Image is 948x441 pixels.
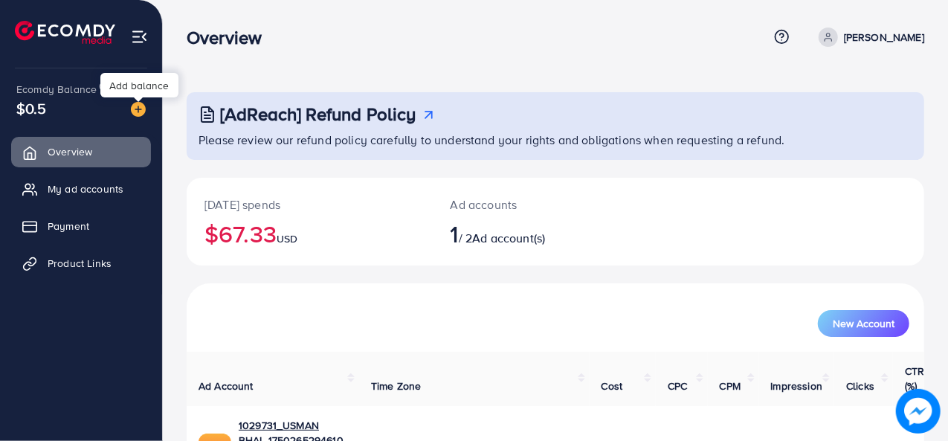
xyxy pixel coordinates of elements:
[813,28,924,47] a: [PERSON_NAME]
[720,379,741,393] span: CPM
[48,144,92,159] span: Overview
[451,219,599,248] h2: / 2
[451,216,459,251] span: 1
[371,379,421,393] span: Time Zone
[11,174,151,204] a: My ad accounts
[602,379,623,393] span: Cost
[472,230,545,246] span: Ad account(s)
[846,379,874,393] span: Clicks
[131,102,146,117] img: image
[11,211,151,241] a: Payment
[187,27,274,48] h3: Overview
[131,28,148,45] img: menu
[16,82,97,97] span: Ecomdy Balance
[100,73,178,97] div: Add balance
[204,219,415,248] h2: $67.33
[11,248,151,278] a: Product Links
[844,28,924,46] p: [PERSON_NAME]
[48,219,89,234] span: Payment
[668,379,687,393] span: CPC
[204,196,415,213] p: [DATE] spends
[199,379,254,393] span: Ad Account
[48,256,112,271] span: Product Links
[771,379,823,393] span: Impression
[896,389,941,434] img: image
[818,310,909,337] button: New Account
[11,137,151,167] a: Overview
[833,318,894,329] span: New Account
[15,21,115,44] img: logo
[451,196,599,213] p: Ad accounts
[16,97,47,119] span: $0.5
[199,131,915,149] p: Please review our refund policy carefully to understand your rights and obligations when requesti...
[277,231,297,246] span: USD
[905,364,924,393] span: CTR (%)
[220,103,416,125] h3: [AdReach] Refund Policy
[48,181,123,196] span: My ad accounts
